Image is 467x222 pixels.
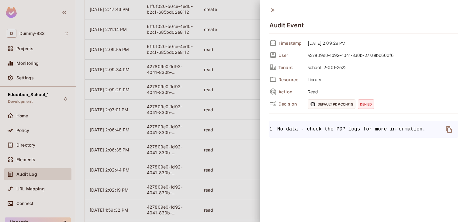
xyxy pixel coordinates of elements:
[278,64,303,70] span: Tenant
[305,51,458,59] span: 427809e0-1d92-4041-830b-277a8bd600f6
[358,99,374,109] span: denied
[442,122,456,137] button: delete
[305,64,458,71] span: school_2-001-2e22
[277,126,426,133] span: No data - check the PDP logs for more information.
[269,126,277,133] span: 1
[278,77,303,82] span: Resource
[278,101,303,107] span: Decision
[269,22,304,29] h4: Audit Event
[278,89,303,95] span: Action
[308,99,355,109] span: Default PDP config
[305,76,458,83] span: Library
[305,39,458,47] span: [DATE] 2:09:29 PM
[278,52,303,58] span: User
[278,40,303,46] span: Timestamp
[305,88,458,95] span: Read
